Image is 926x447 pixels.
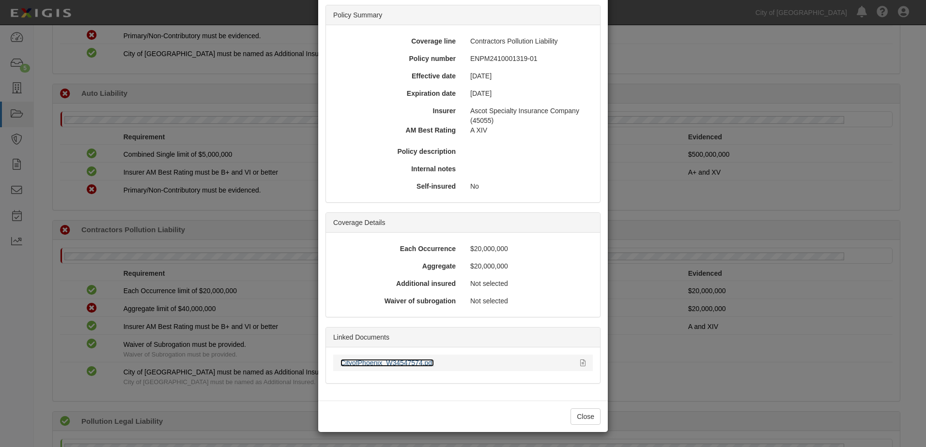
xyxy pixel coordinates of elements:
div: Ascot Specialty Insurance Company (45055) [463,106,596,125]
div: CityofPhoenix_W34547574.pdf [340,358,573,368]
div: Waiver of subrogation [330,296,463,306]
a: CityofPhoenix_W34547574.pdf [340,359,434,367]
div: Internal notes [330,164,463,174]
div: Contractors Pollution Liability [463,36,596,46]
div: Effective date [330,71,463,81]
div: Each Occurrence [330,244,463,253]
div: Coverage line [330,36,463,46]
div: Not selected [463,296,596,306]
div: A XIV [463,125,600,135]
div: $20,000,000 [463,244,596,253]
div: No [463,181,596,191]
div: ENPM2410001319-01 [463,54,596,63]
div: [DATE] [463,71,596,81]
div: Policy Summary [326,5,600,25]
div: Coverage Details [326,213,600,233]
div: $20,000,000 [463,261,596,271]
div: Policy description [330,147,463,156]
button: Close [571,408,601,425]
div: Additional insured [330,279,463,288]
div: Expiration date [330,89,463,98]
div: Policy number [330,54,463,63]
div: Insurer [330,106,463,116]
div: Linked Documents [326,328,600,347]
div: Not selected [463,279,596,288]
div: Aggregate [330,261,463,271]
div: [DATE] [463,89,596,98]
div: AM Best Rating [326,125,463,135]
div: Self-insured [330,181,463,191]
